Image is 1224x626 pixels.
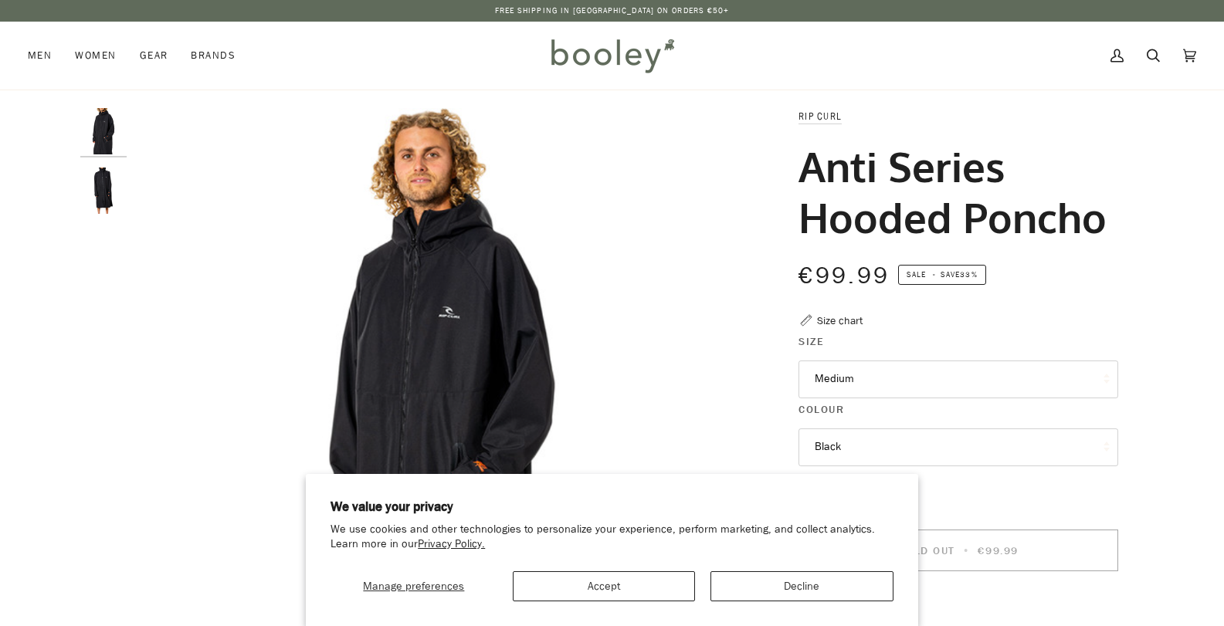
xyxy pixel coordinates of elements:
[140,48,168,63] span: Gear
[331,523,893,552] p: We use cookies and other technologies to personalize your experience, perform marketing, and coll...
[63,22,127,90] a: Women
[710,571,893,601] button: Decline
[798,530,1118,571] button: Sold Out • €99.99
[80,108,127,154] img: Rip Curl Anti-Series Hooded Poncho Black - Booley Galway
[544,33,680,78] img: Booley
[331,571,497,601] button: Manage preferences
[128,22,180,90] a: Gear
[513,571,696,601] button: Accept
[898,265,986,285] span: Save
[191,48,236,63] span: Brands
[899,543,955,558] span: Sold Out
[179,22,247,90] a: Brands
[418,536,485,551] a: Privacy Policy.
[28,22,63,90] a: Men
[907,269,926,280] span: Sale
[798,140,1107,242] h1: Anti Series Hooded Poncho
[75,48,116,63] span: Women
[978,543,1018,558] span: €99.99
[495,5,730,17] p: Free Shipping in [GEOGRAPHIC_DATA] on Orders €50+
[798,333,824,350] span: Size
[80,167,127,214] img: Rip Curl Anti-Series Hooded Poncho Black - Booley Galway
[817,313,863,329] div: Size chart
[28,48,52,63] span: Men
[363,579,464,594] span: Manage preferences
[798,260,890,292] span: €99.99
[331,499,893,516] h2: We value your privacy
[798,428,1118,466] button: Black
[798,401,844,418] span: Colour
[959,543,974,558] span: •
[928,269,941,280] em: •
[798,360,1118,398] button: Medium
[960,269,977,280] span: 33%
[798,110,842,123] a: Rip Curl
